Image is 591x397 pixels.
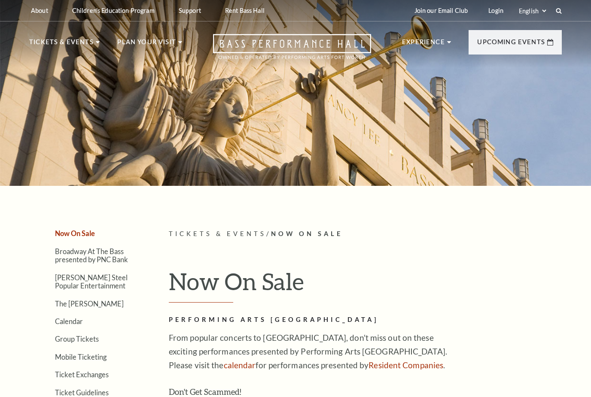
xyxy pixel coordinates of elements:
a: Calendar [55,317,83,325]
p: Plan Your Visit [117,37,176,52]
p: Children's Education Program [72,7,155,14]
a: [PERSON_NAME] Steel Popular Entertainment [55,273,128,290]
span: Now On Sale [271,230,343,237]
p: About [31,7,48,14]
p: Tickets & Events [29,37,94,52]
a: Group Tickets [55,335,99,343]
h2: Performing Arts [GEOGRAPHIC_DATA] [169,315,448,325]
p: Support [179,7,201,14]
select: Select: [517,7,548,15]
a: calendar [224,360,256,370]
span: Tickets & Events [169,230,266,237]
p: Upcoming Events [477,37,545,52]
p: From popular concerts to [GEOGRAPHIC_DATA], don't miss out on these exciting performances present... [169,331,448,372]
h1: Now On Sale [169,267,562,303]
a: Ticket Exchanges [55,370,109,379]
a: Broadway At The Bass presented by PNC Bank [55,247,128,264]
a: Mobile Ticketing [55,353,107,361]
a: Ticket Guidelines [55,388,109,397]
p: Rent Bass Hall [225,7,265,14]
p: Experience [402,37,445,52]
a: Now On Sale [55,229,95,237]
a: The [PERSON_NAME] [55,300,124,308]
p: / [169,229,562,239]
a: Resident Companies [369,360,443,370]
